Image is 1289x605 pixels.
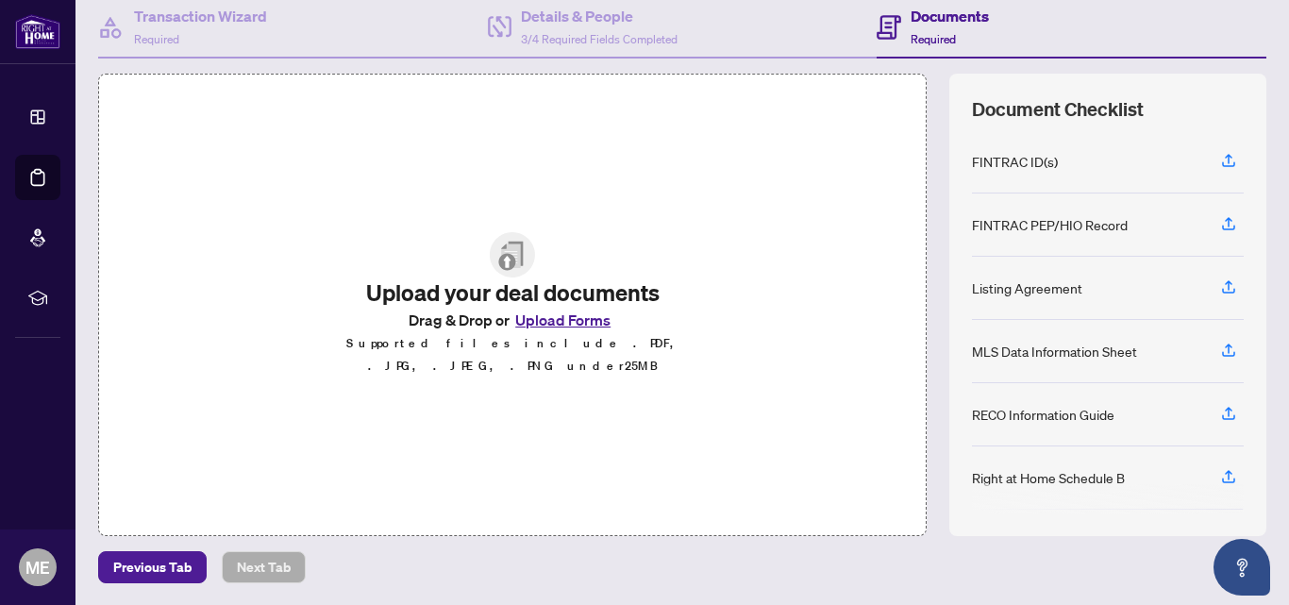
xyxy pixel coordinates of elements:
[521,32,678,46] span: 3/4 Required Fields Completed
[343,277,681,308] h2: Upload your deal documents
[1214,539,1270,596] button: Open asap
[521,5,678,27] h4: Details & People
[98,551,207,583] button: Previous Tab
[972,404,1114,425] div: RECO Information Guide
[490,232,535,277] img: File Upload
[972,341,1137,361] div: MLS Data Information Sheet
[911,5,989,27] h4: Documents
[134,5,267,27] h4: Transaction Wizard
[972,467,1125,488] div: Right at Home Schedule B
[25,554,50,580] span: ME
[113,552,192,582] span: Previous Tab
[222,551,306,583] button: Next Tab
[134,32,179,46] span: Required
[972,96,1144,123] span: Document Checklist
[972,151,1058,172] div: FINTRAC ID(s)
[15,14,60,49] img: logo
[911,32,956,46] span: Required
[510,308,616,332] button: Upload Forms
[343,332,681,378] p: Supported files include .PDF, .JPG, .JPEG, .PNG under 25 MB
[972,214,1128,235] div: FINTRAC PEP/HIO Record
[972,277,1082,298] div: Listing Agreement
[409,308,616,332] span: Drag & Drop or
[328,217,696,393] span: File UploadUpload your deal documentsDrag & Drop orUpload FormsSupported files include .PDF, .JPG...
